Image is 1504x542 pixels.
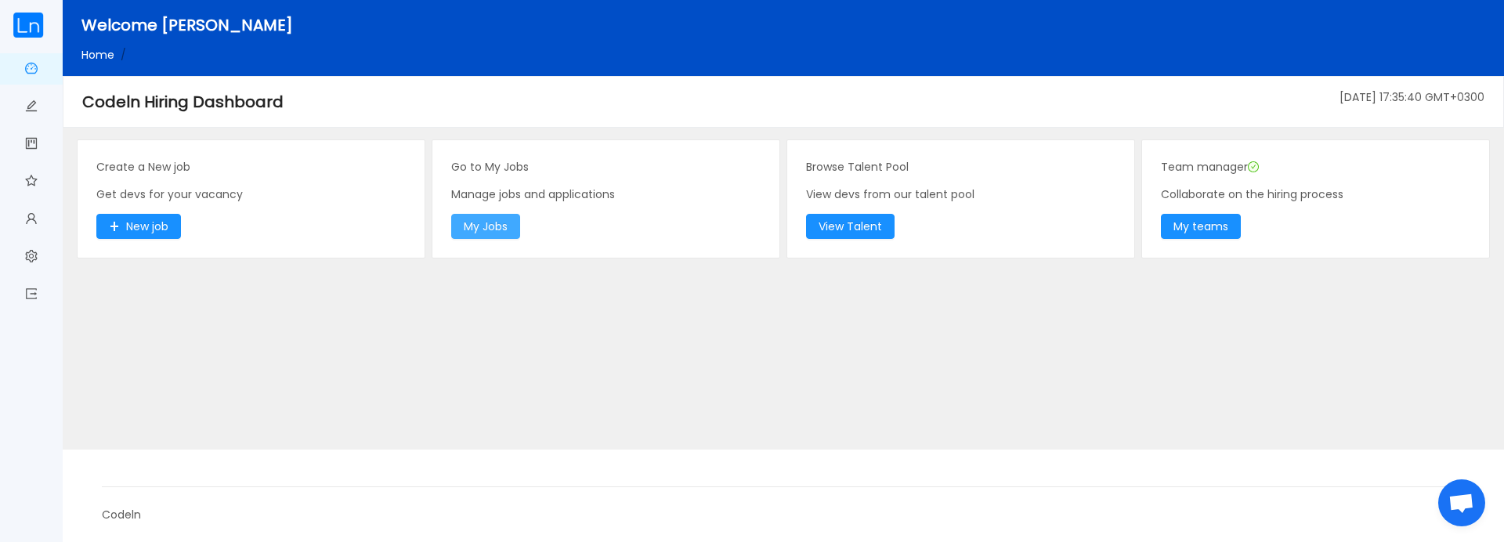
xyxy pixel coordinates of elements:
[806,159,1115,175] p: Browse Talent Pool
[13,13,44,38] img: cropped.59e8b842.png
[1161,214,1241,239] button: My teams
[96,214,181,239] button: icon: plusNew job
[82,91,284,113] span: Codeln Hiring Dashboard
[451,186,761,203] p: Manage jobs and applications
[451,214,520,239] button: My Jobs
[81,47,114,63] span: Home
[806,214,895,239] button: View Talent
[1248,161,1259,172] i: icon: check-circle
[81,14,293,36] span: Welcome [PERSON_NAME]
[1161,186,1470,203] p: Collaborate on the hiring process
[121,47,126,63] span: /
[96,186,406,203] p: Get devs for your vacancy
[451,159,761,175] p: Go to My Jobs
[1339,89,1484,105] span: [DATE] 17:35:40 GMT+0300
[25,53,38,86] a: icon: dashboard
[25,204,38,237] a: icon: user
[25,166,38,199] a: icon: star
[25,91,38,124] a: icon: edit
[806,186,1115,203] p: View devs from our talent pool
[1161,159,1470,175] p: Team manager
[96,159,406,175] p: Create a New job
[25,128,38,161] a: icon: project
[63,450,1504,542] footer: Codeln
[25,241,38,274] a: icon: setting
[1438,479,1485,526] a: Open chat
